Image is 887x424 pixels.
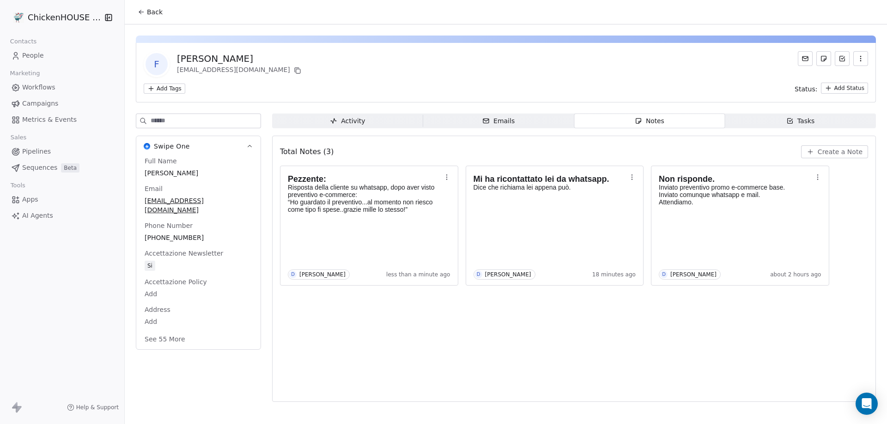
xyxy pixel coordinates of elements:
span: [EMAIL_ADDRESS][DOMAIN_NAME] [145,196,252,215]
span: Add [145,317,252,326]
a: Apps [7,192,117,207]
span: AI Agents [22,211,53,221]
span: Pipelines [22,147,51,156]
span: Total Notes (3) [280,146,334,157]
span: Help & Support [76,404,119,411]
a: Help & Support [67,404,119,411]
div: Swipe OneSwipe One [136,156,261,349]
span: Metrics & Events [22,115,77,125]
button: Swipe OneSwipe One [136,136,261,156]
div: D [662,271,666,278]
button: Back [132,4,168,20]
div: [PERSON_NAME] [670,271,717,278]
span: about 2 hours ago [770,271,821,278]
a: SequencesBeta [7,160,117,175]
span: People [22,51,44,60]
h1: Mi ha ricontattato lei da whatsapp. [474,174,627,184]
a: Metrics & Events [7,112,117,127]
button: Add Status [821,83,868,94]
span: Create a Note [818,147,863,156]
img: Swipe One [144,143,150,149]
div: [PERSON_NAME] [299,271,346,278]
div: Tasks [786,116,815,126]
div: D [291,271,295,278]
button: Add Tags [144,84,185,94]
p: Risposta della cliente su whatsapp, dopo aver visto preventivo e-commerce: “Ho guardato il preven... [288,184,441,213]
span: Back [147,7,163,17]
span: F [146,53,168,75]
span: Swipe One [154,142,190,151]
span: 18 minutes ago [592,271,636,278]
span: Workflows [22,83,55,92]
p: Dice che richiama lei appena può. [474,184,627,191]
span: Sales [6,131,30,144]
div: Si [147,261,152,270]
img: 4.jpg [13,12,24,23]
div: Open Intercom Messenger [856,393,878,415]
span: Contacts [6,35,41,48]
h1: Pezzente: [288,174,441,184]
span: Beta [61,163,79,173]
a: People [7,48,117,63]
span: [PHONE_NUMBER] [145,233,252,242]
span: Email [143,184,164,193]
span: ChickenHOUSE snc [28,12,102,24]
p: Inviato preventivo promo e-commerce base. Inviato comunque whatsapp e mail. Attendiamo. [659,184,812,206]
span: Sequences [22,163,57,173]
div: [PERSON_NAME] [177,52,303,65]
span: Campaigns [22,99,58,108]
div: D [477,271,480,278]
span: Phone Number [143,221,194,230]
a: Workflows [7,80,117,95]
h1: Non risponde. [659,174,812,184]
span: less than a minute ago [386,271,450,278]
span: Apps [22,195,38,204]
a: AI Agents [7,208,117,223]
span: Tools [6,179,29,192]
span: Full Name [143,156,179,166]
span: [PERSON_NAME] [145,168,252,178]
span: Marketing [6,66,44,80]
span: Address [143,305,172,314]
div: [EMAIL_ADDRESS][DOMAIN_NAME] [177,65,303,76]
span: Add [145,289,252,299]
button: Create a Note [801,145,868,158]
span: Accettazione Newsletter [143,249,225,258]
button: ChickenHOUSE snc [11,10,98,25]
button: See 55 More [139,331,191,347]
div: Activity [330,116,365,126]
span: Status: [795,84,817,94]
span: Accettazione Policy [143,277,209,287]
div: [PERSON_NAME] [485,271,531,278]
a: Pipelines [7,144,117,159]
div: Emails [482,116,515,126]
a: Campaigns [7,96,117,111]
